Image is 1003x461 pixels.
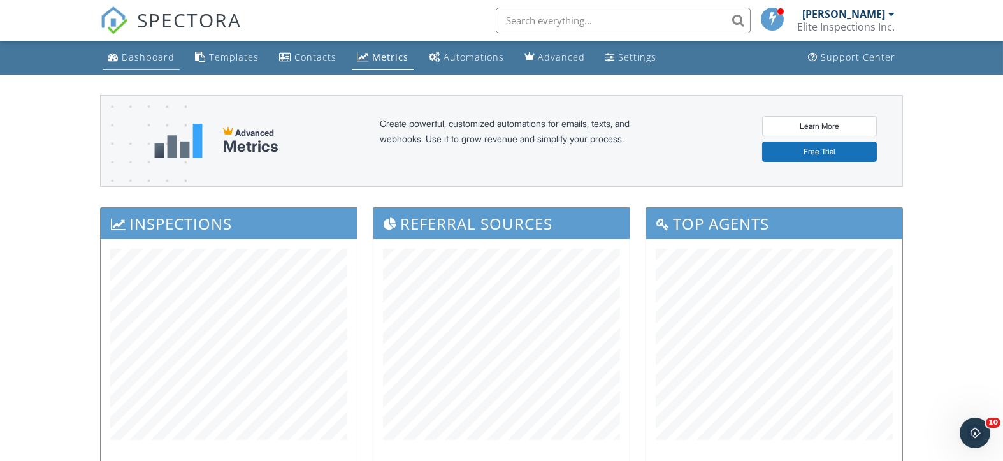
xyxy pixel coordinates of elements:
[373,208,630,239] h3: Referral Sources
[100,6,128,34] img: The Best Home Inspection Software - Spectora
[519,46,590,70] a: Advanced
[372,51,408,63] div: Metrics
[100,17,242,44] a: SPECTORA
[101,208,357,239] h3: Inspections
[821,51,895,63] div: Support Center
[103,46,180,70] a: Dashboard
[444,51,504,63] div: Automations
[797,20,895,33] div: Elite Inspections Inc.
[294,51,336,63] div: Contacts
[352,46,414,70] a: Metrics
[538,51,585,63] div: Advanced
[802,8,885,20] div: [PERSON_NAME]
[190,46,264,70] a: Templates
[986,418,1000,428] span: 10
[101,96,187,237] img: advanced-banner-bg-f6ff0eecfa0ee76150a1dea9fec4b49f333892f74bc19f1b897a312d7a1b2ff3.png
[380,116,661,166] div: Create powerful, customized automations for emails, texts, and webhooks. Use it to grow revenue a...
[762,142,877,162] a: Free Trial
[154,124,203,158] img: metrics-aadfce2e17a16c02574e7fc40e4d6b8174baaf19895a402c862ea781aae8ef5b.svg
[209,51,259,63] div: Templates
[960,418,990,448] iframe: Intercom live chat
[122,51,175,63] div: Dashboard
[235,128,274,138] span: Advanced
[600,46,661,70] a: Settings
[803,46,900,70] a: Support Center
[762,116,877,136] a: Learn More
[223,138,278,156] div: Metrics
[646,208,902,239] h3: Top Agents
[424,46,509,70] a: Automations (Basic)
[274,46,342,70] a: Contacts
[496,8,751,33] input: Search everything...
[137,6,242,33] span: SPECTORA
[618,51,656,63] div: Settings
